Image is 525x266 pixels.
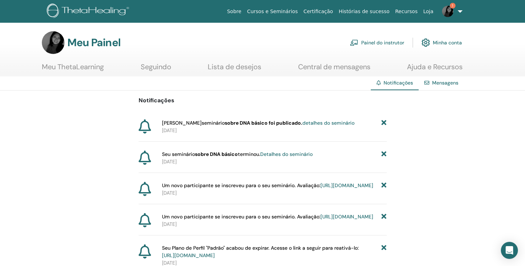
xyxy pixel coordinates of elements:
font: Lista de desejos [208,62,261,71]
a: [URL][DOMAIN_NAME] [320,213,373,220]
font: 1 [452,3,453,8]
a: Meu ThetaLearning [42,63,104,76]
font: Central de mensagens [298,62,370,71]
font: Histórias de sucesso [339,9,389,14]
font: Sobre [227,9,241,14]
img: logo.png [47,4,132,20]
a: Minha conta [421,35,462,50]
img: chalkboard-teacher.svg [350,39,358,46]
font: [DATE] [162,190,177,196]
font: [DATE] [162,127,177,134]
font: Ajuda e Recursos [407,62,463,71]
font: Meu Painel [67,36,121,49]
font: [DATE] [162,221,177,227]
font: seminário [202,120,225,126]
font: [DATE] [162,158,177,165]
a: [URL][DOMAIN_NAME] [162,252,215,259]
font: Notificações [139,97,174,104]
font: Minha conta [433,40,462,46]
font: Seu seminário [162,151,195,157]
a: Seguindo [141,63,171,76]
a: Lista de desejos [208,63,261,76]
a: Central de mensagens [298,63,370,76]
a: Loja [420,5,436,18]
div: Open Intercom Messenger [501,242,518,259]
font: Recursos [395,9,418,14]
font: [PERSON_NAME] [162,120,202,126]
a: detalhes do seminário [302,120,354,126]
font: Certificação [303,9,333,14]
font: Seguindo [141,62,171,71]
font: sobre DNA básico foi publicado. [225,120,302,126]
a: Mensagens [432,80,458,86]
img: default.jpg [442,6,453,17]
font: terminou. [238,151,260,157]
font: sobre DNA básico [195,151,238,157]
font: Um novo participante se inscreveu para o seu seminário. Avaliação: [162,213,320,220]
a: Recursos [392,5,420,18]
font: Loja [423,9,434,14]
font: Seu Plano de Perfil "Padrão" acabou de expirar. Acesse o link a seguir para reativá-lo: [162,245,359,251]
a: Certificação [301,5,336,18]
a: Sobre [224,5,244,18]
a: Ajuda e Recursos [407,63,463,76]
a: Detalhes do seminário [260,151,313,157]
font: Painel do instrutor [361,40,404,46]
font: Notificações [384,80,413,86]
font: [DATE] [162,260,177,266]
img: cog.svg [421,37,430,49]
a: [URL][DOMAIN_NAME] [320,182,373,189]
a: Histórias de sucesso [336,5,392,18]
a: Painel do instrutor [350,35,404,50]
font: Meu ThetaLearning [42,62,104,71]
img: default.jpg [42,31,65,54]
font: Um novo participante se inscreveu para o seu seminário. Avaliação: [162,182,320,189]
font: Cursos e Seminários [247,9,298,14]
a: Cursos e Seminários [244,5,301,18]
